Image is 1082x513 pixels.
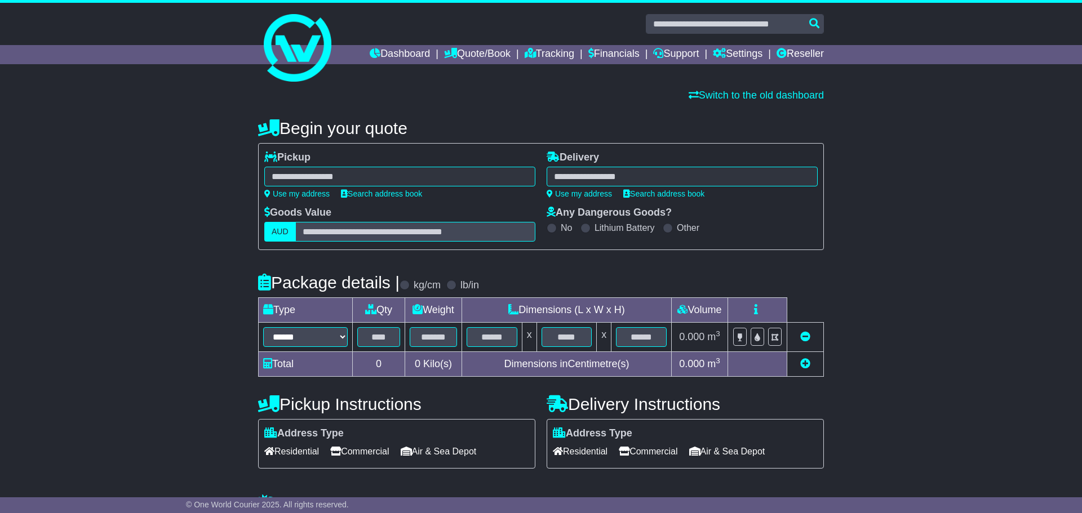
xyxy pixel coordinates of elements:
a: Remove this item [800,331,810,342]
a: Quote/Book [444,45,511,64]
a: Search address book [623,189,704,198]
span: 0 [415,358,420,369]
a: Dashboard [370,45,430,64]
span: Commercial [619,443,677,460]
a: Support [653,45,699,64]
label: lb/in [460,279,479,292]
a: Switch to the old dashboard [689,90,824,101]
span: Commercial [330,443,389,460]
span: Residential [264,443,319,460]
a: Add new item [800,358,810,369]
label: Address Type [264,427,344,440]
td: Qty [353,298,405,323]
sup: 3 [716,356,720,365]
label: Other [677,222,699,233]
label: Pickup [264,151,311,164]
label: No [561,222,572,233]
label: AUD [264,222,296,242]
h4: Begin your quote [258,119,824,137]
td: x [522,323,536,352]
td: Volume [671,298,728,323]
td: 0 [353,352,405,377]
a: Use my address [547,189,612,198]
td: Kilo(s) [405,352,462,377]
a: Financials [588,45,640,64]
a: Use my address [264,189,330,198]
label: kg/cm [414,279,441,292]
a: Settings [713,45,762,64]
span: Residential [553,443,607,460]
td: Total [259,352,353,377]
label: Delivery [547,151,599,164]
label: Any Dangerous Goods? [547,207,672,219]
td: x [597,323,611,352]
span: 0.000 [679,331,704,342]
span: m [707,358,720,369]
label: Goods Value [264,207,331,219]
span: 0.000 [679,358,704,369]
h4: Warranty & Insurance [258,494,824,512]
label: Lithium Battery [595,222,655,233]
td: Dimensions (L x W x H) [462,298,671,323]
sup: 3 [716,329,720,338]
a: Search address book [341,189,422,198]
span: Air & Sea Depot [401,443,477,460]
span: © One World Courier 2025. All rights reserved. [186,500,349,509]
td: Dimensions in Centimetre(s) [462,352,671,377]
td: Type [259,298,353,323]
label: Address Type [553,427,632,440]
h4: Pickup Instructions [258,395,535,413]
h4: Package details | [258,273,400,292]
a: Tracking [525,45,574,64]
h4: Delivery Instructions [547,395,824,413]
span: Air & Sea Depot [689,443,765,460]
a: Reseller [777,45,824,64]
td: Weight [405,298,462,323]
span: m [707,331,720,342]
